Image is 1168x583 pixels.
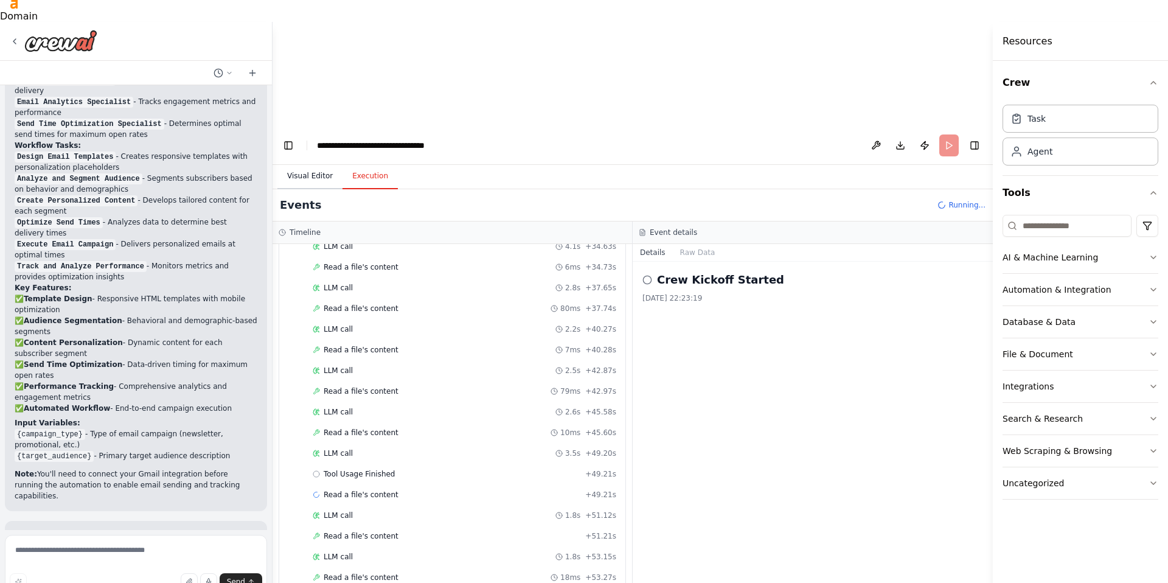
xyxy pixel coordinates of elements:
[585,511,616,520] span: + 51.12s
[324,407,353,417] span: LLM call
[585,386,616,396] span: + 42.97s
[585,490,616,500] span: + 49.21s
[565,552,580,562] span: 1.8s
[565,242,580,251] span: 4.1s
[650,228,697,237] h3: Event details
[585,552,616,562] span: + 53.15s
[15,450,257,461] li: - Primary target audience description
[1003,100,1158,175] div: Crew
[15,428,257,450] li: - Type of email campaign (newsletter, promotional, etc.)
[15,284,71,292] strong: Key Features:
[1003,210,1158,509] div: Tools
[15,141,81,150] strong: Workflow Tasks:
[15,239,257,260] li: - Delivers personalized emails at optimal times
[15,118,257,140] li: - Determines optimal send times for maximum open rates
[565,407,580,417] span: 2.6s
[15,151,257,173] li: - Creates responsive templates with personalization placeholders
[585,407,616,417] span: + 45.58s
[585,304,616,313] span: + 37.74s
[1003,338,1158,370] button: File & Document
[15,217,257,239] li: - Analyzes data to determine best delivery times
[560,573,580,582] span: 18ms
[565,262,581,272] span: 6ms
[1003,445,1112,457] div: Web Scraping & Browsing
[948,200,985,210] span: Running...
[324,449,353,458] span: LLM call
[280,137,297,154] button: Hide left sidebar
[15,195,257,217] li: - Develops tailored content for each segment
[24,295,92,303] strong: Template Design
[15,173,257,195] li: - Segments subscribers based on behavior and demographics
[324,531,398,541] span: Read a file's content
[560,304,580,313] span: 80ms
[1003,242,1158,273] button: AI & Machine Learning
[642,293,983,303] div: [DATE] 22:23:19
[657,271,784,288] h2: Crew Kickoff Started
[1003,477,1064,489] div: Uncategorized
[342,164,398,189] button: Execution
[317,139,454,152] nav: breadcrumb
[585,262,616,272] span: + 34.73s
[1003,380,1054,393] div: Integrations
[324,490,398,500] span: Read a file's content
[565,324,580,334] span: 2.2s
[324,366,353,375] span: LLM call
[565,345,581,355] span: 7ms
[324,324,353,334] span: LLM call
[324,511,353,520] span: LLM call
[15,152,116,162] code: Design Email Templates
[585,345,616,355] span: + 40.28s
[277,164,342,189] button: Visual Editor
[585,573,616,582] span: + 53.27s
[565,366,580,375] span: 2.5s
[1003,403,1158,435] button: Search & Research
[565,511,580,520] span: 1.8s
[1003,413,1083,425] div: Search & Research
[565,449,580,458] span: 3.5s
[1003,306,1158,338] button: Database & Data
[1003,348,1073,360] div: File & Document
[1027,145,1052,158] div: Agent
[1003,467,1158,499] button: Uncategorized
[1003,274,1158,305] button: Automation & Integration
[324,386,398,396] span: Read a file's content
[324,262,398,272] span: Read a file's content
[324,283,353,293] span: LLM call
[15,261,147,272] code: Track and Analyze Performance
[15,469,257,501] p: You'll need to connect your Gmail integration before running the automation to enable email sendi...
[15,119,164,130] code: Send Time Optimization Specialist
[24,404,110,413] strong: Automated Workflow
[585,449,616,458] span: + 49.20s
[15,217,103,228] code: Optimize Send Times
[585,531,616,541] span: + 51.21s
[15,470,37,478] strong: Note:
[24,316,122,325] strong: Audience Segmentation
[324,552,353,562] span: LLM call
[1003,435,1158,467] button: Web Scraping & Browsing
[585,469,616,479] span: + 49.21s
[560,428,580,438] span: 10ms
[15,260,257,282] li: - Monitors metrics and provides optimization insights
[565,283,580,293] span: 2.8s
[585,283,616,293] span: + 37.65s
[324,242,353,251] span: LLM call
[585,428,616,438] span: + 45.60s
[673,244,723,261] button: Raw Data
[585,366,616,375] span: + 42.87s
[15,419,80,427] strong: Input Variables:
[324,469,395,479] span: Tool Usage Finished
[1003,316,1076,328] div: Database & Data
[290,228,321,237] h3: Timeline
[1003,284,1111,296] div: Automation & Integration
[560,386,580,396] span: 79ms
[24,382,114,391] strong: Performance Tracking
[585,324,616,334] span: + 40.27s
[24,338,123,347] strong: Content Personalization
[324,345,398,355] span: Read a file's content
[15,239,116,250] code: Execute Email Campaign
[280,197,321,214] h2: Events
[966,137,983,154] button: Hide right sidebar
[633,244,673,261] button: Details
[15,173,142,184] code: Analyze and Segment Audience
[15,451,94,462] code: {target_audience}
